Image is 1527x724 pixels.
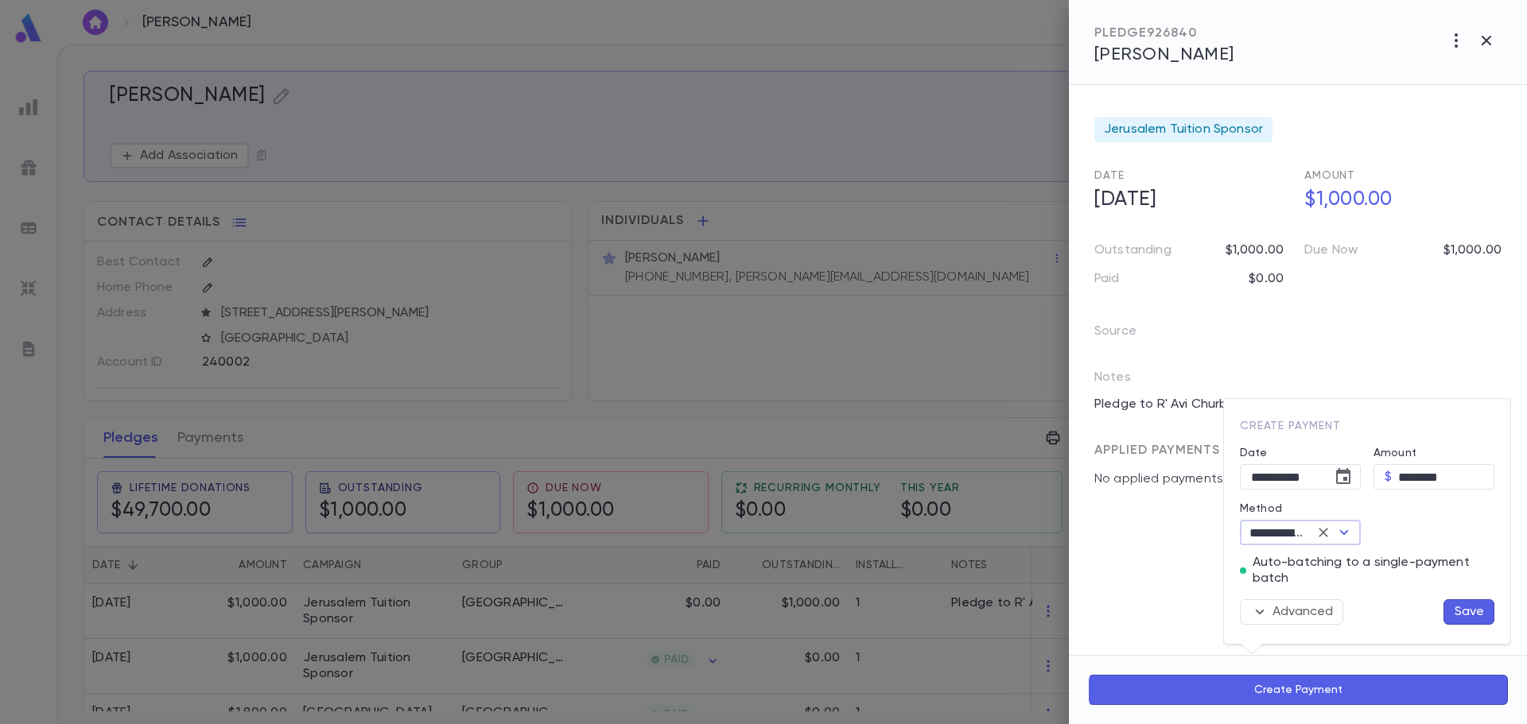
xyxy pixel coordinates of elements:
p: Auto-batching to a single-payment batch [1253,555,1494,587]
button: Choose date, selected date is Sep 29, 2025 [1327,461,1359,493]
label: Date [1240,447,1361,459]
p: $ [1385,469,1392,485]
button: Advanced [1240,599,1343,625]
button: Clear [1312,521,1335,544]
label: Method [1240,502,1282,515]
button: Open [1333,521,1355,544]
label: Amount [1374,447,1416,459]
span: Create Payment [1240,420,1341,432]
button: Save [1443,599,1494,625]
